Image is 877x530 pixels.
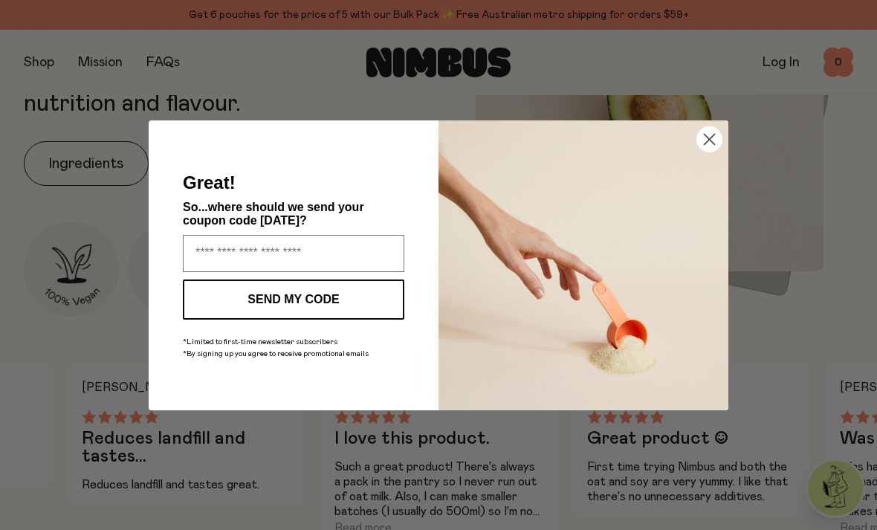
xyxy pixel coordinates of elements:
[696,126,722,152] button: Close dialog
[183,350,369,358] span: *By signing up you agree to receive promotional emails
[183,172,236,193] span: Great!
[183,235,404,272] input: Enter your email address
[183,338,337,346] span: *Limited to first-time newsletter subscribers
[438,120,728,410] img: c0d45117-8e62-4a02-9742-374a5db49d45.jpeg
[183,201,364,227] span: So...where should we send your coupon code [DATE]?
[183,279,404,320] button: SEND MY CODE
